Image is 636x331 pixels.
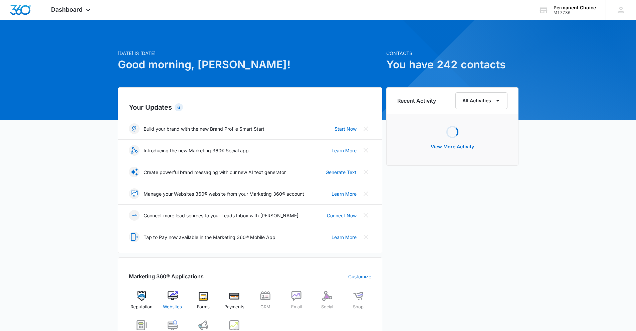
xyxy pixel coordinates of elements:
div: account id [554,10,596,15]
a: Email [283,291,309,315]
span: Social [321,304,333,310]
div: 6 [175,103,183,111]
p: Connect more lead sources to your Leads Inbox with [PERSON_NAME] [144,212,298,219]
a: Shop [346,291,371,315]
a: Customize [348,273,371,280]
span: Reputation [131,304,153,310]
span: Email [291,304,302,310]
a: Reputation [129,291,155,315]
a: Generate Text [326,169,357,176]
h2: Marketing 360® Applications [129,272,204,280]
span: Payments [224,304,244,310]
button: Close [361,145,371,156]
p: Contacts [386,50,518,57]
span: Shop [353,304,364,310]
h2: Your Updates [129,102,371,112]
h6: Recent Activity [397,97,436,105]
button: Close [361,188,371,199]
p: Build your brand with the new Brand Profile Smart Start [144,125,264,132]
span: Websites [163,304,182,310]
span: Dashboard [51,6,82,13]
div: account name [554,5,596,10]
a: Learn More [332,234,357,241]
a: Social [314,291,340,315]
button: View More Activity [424,139,481,155]
button: Close [361,167,371,177]
button: All Activities [455,92,507,109]
button: Close [361,232,371,242]
h1: You have 242 contacts [386,57,518,73]
p: Manage your Websites 360® website from your Marketing 360® account [144,190,304,197]
a: Connect Now [327,212,357,219]
a: Websites [160,291,185,315]
p: Create powerful brand messaging with our new AI text generator [144,169,286,176]
a: Learn More [332,190,357,197]
a: Payments [222,291,247,315]
button: Close [361,210,371,221]
a: Forms [191,291,216,315]
h1: Good morning, [PERSON_NAME]! [118,57,382,73]
a: CRM [253,291,278,315]
p: [DATE] is [DATE] [118,50,382,57]
span: Forms [197,304,210,310]
a: Learn More [332,147,357,154]
button: Close [361,123,371,134]
p: Tap to Pay now available in the Marketing 360® Mobile App [144,234,275,241]
a: Start Now [335,125,357,132]
span: CRM [260,304,270,310]
p: Introducing the new Marketing 360® Social app [144,147,249,154]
